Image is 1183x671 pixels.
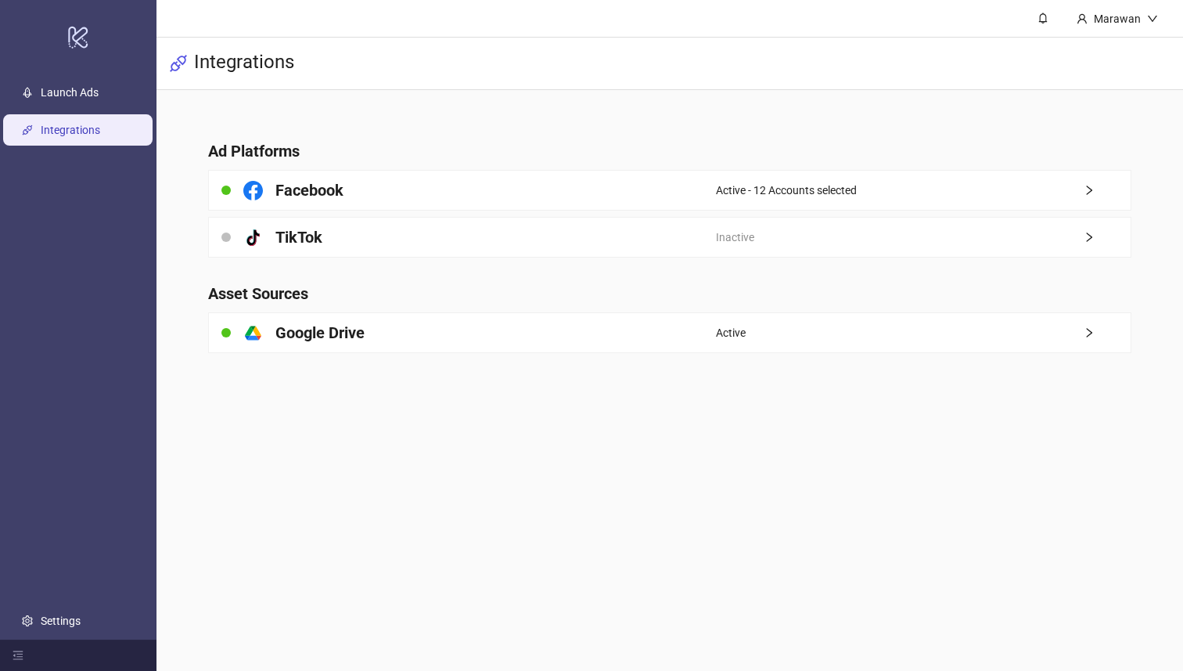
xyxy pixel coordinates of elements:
[716,182,857,199] span: Active - 12 Accounts selected
[1084,185,1131,196] span: right
[169,54,188,73] span: api
[208,283,1131,305] h4: Asset Sources
[13,650,23,661] span: menu-fold
[41,124,100,137] a: Integrations
[275,179,343,201] h4: Facebook
[1088,10,1147,27] div: Marawan
[208,170,1131,211] a: FacebookActive - 12 Accounts selectedright
[716,324,746,341] span: Active
[208,140,1131,162] h4: Ad Platforms
[275,226,322,248] h4: TikTok
[208,217,1131,258] a: TikTokInactiveright
[208,312,1131,353] a: Google DriveActiveright
[41,615,81,627] a: Settings
[1077,13,1088,24] span: user
[1037,13,1048,23] span: bell
[275,322,365,344] h4: Google Drive
[1084,232,1131,243] span: right
[1084,327,1131,338] span: right
[716,229,754,246] span: Inactive
[1147,13,1158,24] span: down
[41,87,99,99] a: Launch Ads
[194,50,294,77] h3: Integrations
